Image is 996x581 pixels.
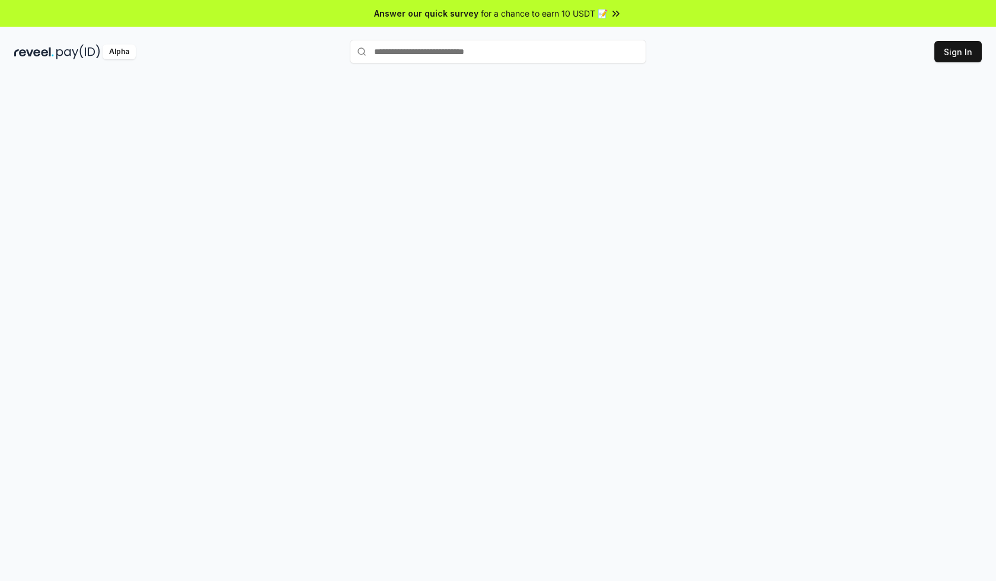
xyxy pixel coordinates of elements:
[14,45,54,59] img: reveel_dark
[481,7,608,20] span: for a chance to earn 10 USDT 📝
[934,41,982,62] button: Sign In
[374,7,478,20] span: Answer our quick survey
[56,45,100,59] img: pay_id
[103,45,136,59] div: Alpha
